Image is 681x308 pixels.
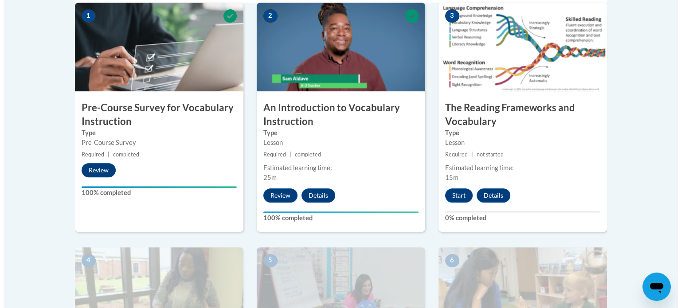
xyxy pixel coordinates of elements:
[78,188,233,198] label: 100% completed
[260,213,415,223] label: 100% completed
[298,188,332,203] button: Details
[253,3,422,91] img: Course Image
[71,101,240,129] h3: Pre-Course Survey for Vocabulary Instruction
[260,174,273,181] span: 25m
[442,163,597,173] div: Estimated learning time:
[260,128,415,138] label: Type
[78,9,92,23] span: 1
[260,254,274,267] span: 5
[253,101,422,129] h3: An Introduction to Vocabulary Instruction
[110,151,136,158] span: completed
[286,151,288,158] span: |
[260,151,282,158] span: Required
[442,151,464,158] span: Required
[442,188,469,203] button: Start
[442,254,456,267] span: 6
[442,9,456,23] span: 3
[78,151,101,158] span: Required
[78,138,233,148] div: Pre-Course Survey
[435,101,603,129] h3: The Reading Frameworks and Vocabulary
[260,9,274,23] span: 2
[442,138,597,148] div: Lesson
[260,188,294,203] button: Review
[442,213,597,223] label: 0% completed
[78,163,112,177] button: Review
[639,273,667,301] iframe: Button to launch messaging window
[442,128,597,138] label: Type
[78,186,233,188] div: Your progress
[260,211,415,213] div: Your progress
[78,254,92,267] span: 4
[435,3,603,91] img: Course Image
[473,151,500,158] span: not started
[104,151,106,158] span: |
[291,151,317,158] span: completed
[78,128,233,138] label: Type
[260,163,415,173] div: Estimated learning time:
[442,174,455,181] span: 15m
[468,151,470,158] span: |
[260,138,415,148] div: Lesson
[71,3,240,91] img: Course Image
[473,188,507,203] button: Details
